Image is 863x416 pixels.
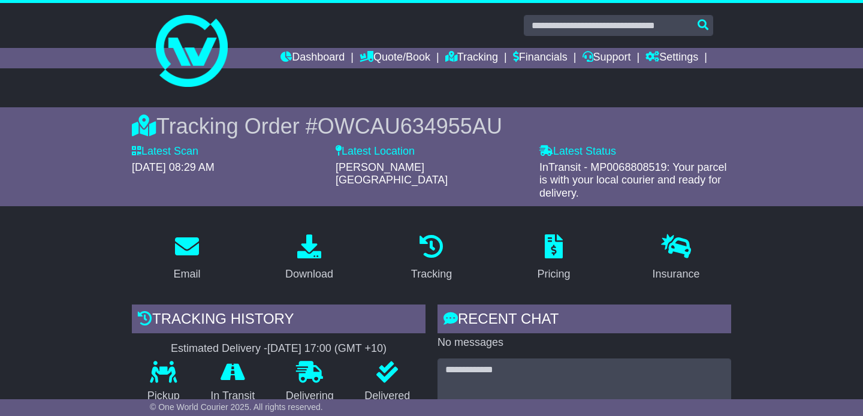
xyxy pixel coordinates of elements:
[411,266,452,282] div: Tracking
[529,230,578,287] a: Pricing
[513,48,568,68] a: Financials
[437,305,731,337] div: RECENT CHAT
[360,48,430,68] a: Quote/Book
[267,342,387,355] div: [DATE] 17:00 (GMT +10)
[132,113,731,139] div: Tracking Order #
[165,230,208,287] a: Email
[280,48,345,68] a: Dashboard
[437,336,731,349] p: No messages
[445,48,498,68] a: Tracking
[652,266,699,282] div: Insurance
[132,305,426,337] div: Tracking history
[539,161,727,199] span: InTransit - MP0068808519: Your parcel is with your local courier and ready for delivery.
[336,145,415,158] label: Latest Location
[644,230,707,287] a: Insurance
[150,402,323,412] span: © One World Courier 2025. All rights reserved.
[132,161,215,173] span: [DATE] 08:29 AM
[336,161,448,186] span: [PERSON_NAME][GEOGRAPHIC_DATA]
[583,48,631,68] a: Support
[285,266,333,282] div: Download
[539,145,616,158] label: Latest Status
[132,390,195,403] p: Pickup
[132,342,426,355] div: Estimated Delivery -
[349,390,426,403] p: Delivered
[537,266,570,282] div: Pricing
[645,48,698,68] a: Settings
[173,266,200,282] div: Email
[277,230,341,287] a: Download
[270,390,349,403] p: Delivering
[195,390,271,403] p: In Transit
[403,230,460,287] a: Tracking
[132,145,198,158] label: Latest Scan
[318,114,502,138] span: OWCAU634955AU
